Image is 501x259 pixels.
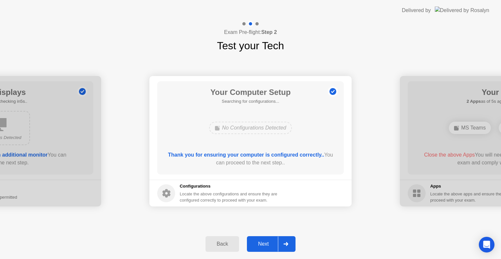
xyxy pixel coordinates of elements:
div: Open Intercom Messenger [479,237,494,252]
div: No Configurations Detected [209,122,292,134]
div: Back [207,241,237,247]
h1: Your Computer Setup [210,86,291,98]
b: Thank you for ensuring your computer is configured correctly.. [168,152,324,158]
button: Next [247,236,296,252]
div: You can proceed to the next step.. [167,151,335,167]
img: Delivered by Rosalyn [435,7,489,14]
div: Locate the above configurations and ensure they are configured correctly to proceed with your exam. [180,191,279,203]
h5: Searching for configurations... [210,98,291,105]
h4: Exam Pre-flight: [224,28,277,36]
h1: Test your Tech [217,38,284,53]
h5: Configurations [180,183,279,190]
div: Delivered by [402,7,431,14]
button: Back [205,236,239,252]
div: Next [249,241,278,247]
b: Step 2 [261,29,277,35]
